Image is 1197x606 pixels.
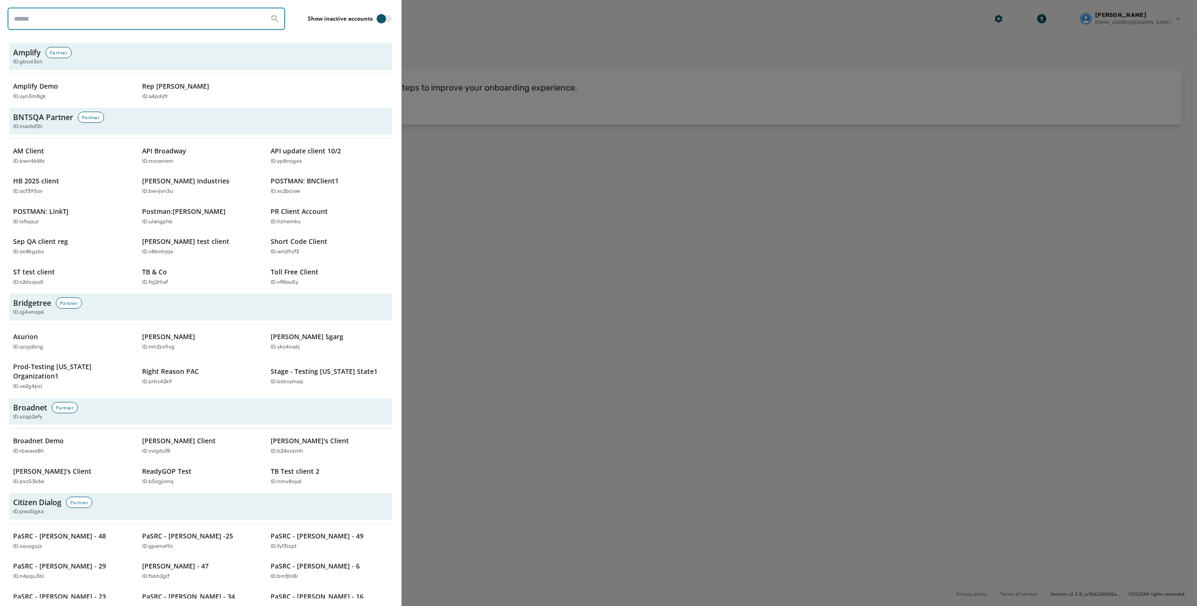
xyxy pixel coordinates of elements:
p: ID: sxuygsja [13,543,42,551]
span: ID: pwo5jgka [13,508,44,516]
p: Short Code Client [271,237,327,246]
p: TB & Co [142,267,167,277]
p: PaSRC - [PERSON_NAME] - 23 [13,592,106,601]
h3: BNTSQA Partner [13,112,73,123]
button: [PERSON_NAME] - 47ID:fsbh2glf [138,558,264,584]
p: API Broadway [142,146,186,156]
p: API update client 10/2 [271,146,341,156]
p: ID: mh2zx9vg [142,343,174,351]
p: ID: bwvjyn3u [142,188,173,196]
p: ID: n4pqu3bl [13,573,44,581]
p: PaSRC - [PERSON_NAME] - 34 [142,592,235,601]
p: ID: ulangphb [142,218,173,226]
button: [PERSON_NAME] test clientID:v8kmhjqe [138,233,264,260]
p: ID: vvig6sf8 [142,447,170,455]
label: Show inactive accounts [308,15,373,23]
p: [PERSON_NAME] [142,332,195,341]
p: ID: ocf395ov [13,188,43,196]
p: ID: a4pdijfr [142,93,168,101]
button: BNTSQA PartnerPartnerID:mastof2n [9,108,392,135]
p: ID: nmu8vyal [271,478,302,486]
button: Short Code ClientID:wrid9yf3 [267,233,392,260]
p: ID: oyn3m8gk [13,93,46,101]
button: [PERSON_NAME]'s ClientID:b24svzmh [267,432,392,459]
button: ST test clientID:c2dsvpo5 [9,264,135,290]
button: Prod-Testing [US_STATE] Organization1ID:ve2g4psi [9,358,135,394]
button: Citizen DialogPartnerID:pwo5jgka [9,493,392,520]
span: ID: gbcoi3zn [13,58,43,66]
button: BridgetreePartnerID:qj4vmopk [9,294,392,320]
p: ID: prbs42k9 [142,378,172,386]
button: Amplify DemoID:oyn3m8gk [9,78,135,105]
p: [PERSON_NAME] - 47 [142,561,209,571]
p: Rep [PERSON_NAME] [142,82,209,91]
h3: Bridgetree [13,297,51,309]
p: ID: psc53k6e [13,478,44,486]
p: ID: fyf3izpt [271,543,296,551]
p: PaSRC - [PERSON_NAME] - 48 [13,531,106,541]
span: ID: yzqp2efy [13,413,42,421]
p: ID: hzhernby [271,218,301,226]
button: POSTMAN: LinkTJID:lxfoyjuz [9,203,135,230]
button: Rep [PERSON_NAME]ID:a4pdijfr [138,78,264,105]
button: Postman:[PERSON_NAME]ID:ulangphb [138,203,264,230]
p: [PERSON_NAME]'s Client [271,436,349,446]
p: Asurion [13,332,38,341]
p: ID: yp8nsgxa [271,158,302,166]
h3: Broadnet [13,402,47,413]
button: AM ClientID:bwn4bt8z [9,143,135,169]
button: Stage - Testing [US_STATE] State1ID:bdsvymaq [267,358,392,394]
p: [PERSON_NAME] test client [142,237,229,246]
div: Partner [78,112,104,123]
button: Toll Free ClientID:vfi8au5y [267,264,392,290]
button: Right Reason PACID:prbs42k9 [138,358,264,394]
button: TB Test client 2ID:nmu8vyal [267,463,392,490]
p: ID: on8kgybs [13,248,44,256]
button: Broadnet DemoID:rbwave8h [9,432,135,459]
button: [PERSON_NAME] IndustriesID:bwvjyn3u [138,173,264,199]
p: TB Test client 2 [271,467,319,476]
p: ID: wrid9yf3 [271,248,299,256]
p: [PERSON_NAME] Client [142,436,216,446]
p: Right Reason PAC [142,367,199,376]
p: Prod-Testing [US_STATE] Organization1 [13,362,121,381]
p: ID: ve2g4psi [13,383,42,391]
button: PR Client AccountID:hzhernby [267,203,392,230]
button: PaSRC - [PERSON_NAME] -25ID:gpemal9z [138,528,264,554]
button: [PERSON_NAME]'s ClientID:psc53k6e [9,463,135,490]
p: ID: lxfoyjuz [13,218,39,226]
h3: Amplify [13,47,41,58]
p: PaSRC - [PERSON_NAME] - 6 [271,561,360,571]
p: ID: ykc4no6j [271,343,300,351]
p: PaSRC - [PERSON_NAME] -25 [142,531,233,541]
button: [PERSON_NAME] SgargID:ykc4no6j [267,328,392,355]
button: POSTMAN: BNClient1ID:xs2bciow [267,173,392,199]
button: Sep QA client regID:on8kgybs [9,233,135,260]
button: API update client 10/2ID:yp8nsgxa [267,143,392,169]
p: Broadnet Demo [13,436,64,446]
div: Partner [56,297,82,309]
button: AmplifyPartnerID:gbcoi3zn [9,43,392,70]
p: ID: xs2bciow [271,188,300,196]
h3: Citizen Dialog [13,497,61,508]
span: ID: mastof2n [13,123,43,131]
p: ID: fsbh2glf [142,573,169,581]
p: [PERSON_NAME]'s Client [13,467,91,476]
button: HB 2025 clientID:ocf395ov [9,173,135,199]
p: Sep QA client reg [13,237,68,246]
p: HB 2025 client [13,176,59,186]
p: ID: b5cgjvmq [142,478,174,486]
button: [PERSON_NAME]ID:mh2zx9vg [138,328,264,355]
p: ID: b24svzmh [271,447,303,455]
button: AsurionID:qcyjdbng [9,328,135,355]
div: Partner [45,47,72,58]
p: Amplify Demo [13,82,58,91]
p: Stage - Testing [US_STATE] State1 [271,367,378,376]
p: ID: v8kmhjqe [142,248,173,256]
p: ID: qcyjdbng [13,343,43,351]
button: API BroadwayID:rrvcwnem [138,143,264,169]
p: ID: rrvcwnem [142,158,173,166]
p: ID: bdsvymaq [271,378,303,386]
p: ID: gpemal9z [142,543,173,551]
p: ID: bwn4bt8z [13,158,45,166]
